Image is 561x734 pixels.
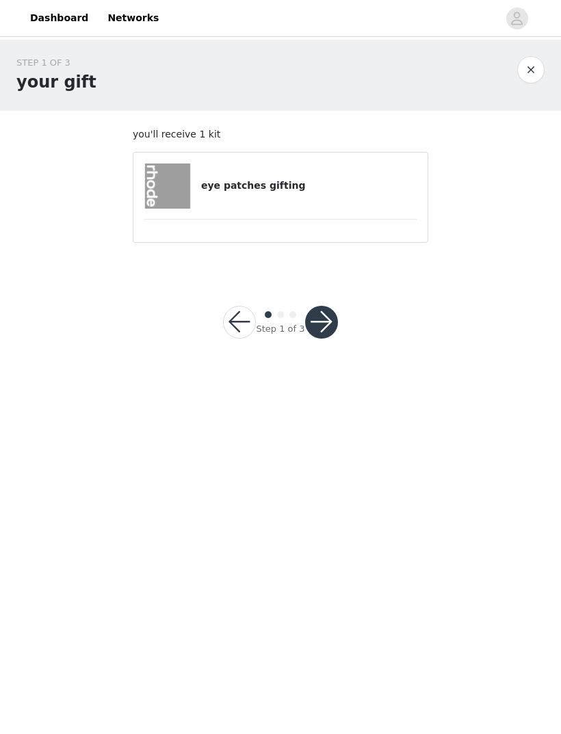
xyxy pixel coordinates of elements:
[201,179,417,193] h4: eye patches gifting
[145,163,190,209] img: eye patches gifting
[22,3,96,34] a: Dashboard
[99,3,167,34] a: Networks
[16,56,96,70] div: STEP 1 OF 3
[256,322,304,336] div: Step 1 of 3
[16,70,96,94] h1: your gift
[133,127,428,142] p: you'll receive 1 kit
[510,8,523,29] div: avatar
